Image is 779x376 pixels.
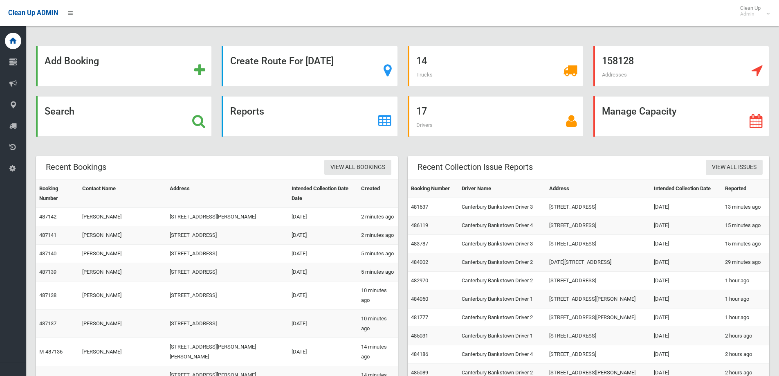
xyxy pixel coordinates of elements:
td: [DATE] [651,216,722,235]
td: [PERSON_NAME] [79,245,166,263]
td: 2 minutes ago [358,208,398,226]
td: [STREET_ADDRESS][PERSON_NAME] [546,308,650,327]
strong: Reports [230,106,264,117]
td: 2 hours ago [722,345,769,364]
a: 487137 [39,320,56,326]
a: Manage Capacity [593,96,769,137]
td: 14 minutes ago [358,338,398,366]
td: Canterbury Bankstown Driver 4 [458,345,546,364]
td: 1 hour ago [722,308,769,327]
td: [DATE] [651,235,722,253]
td: [PERSON_NAME] [79,281,166,310]
td: [STREET_ADDRESS] [546,327,650,345]
strong: Manage Capacity [602,106,676,117]
a: M-487136 [39,349,63,355]
td: [PERSON_NAME] [79,226,166,245]
a: 481777 [411,314,428,320]
strong: Add Booking [45,55,99,67]
a: 487141 [39,232,56,238]
a: Create Route For [DATE] [222,46,397,86]
a: 483787 [411,241,428,247]
a: 484002 [411,259,428,265]
a: 481637 [411,204,428,210]
a: 486119 [411,222,428,228]
td: [STREET_ADDRESS] [546,272,650,290]
td: 2 hours ago [722,327,769,345]
span: Addresses [602,72,627,78]
td: Canterbury Bankstown Driver 3 [458,198,546,216]
td: [DATE] [288,310,358,338]
td: 29 minutes ago [722,253,769,272]
a: Search [36,96,212,137]
td: [STREET_ADDRESS] [166,310,288,338]
td: [PERSON_NAME] [79,263,166,281]
td: [DATE] [288,338,358,366]
td: [PERSON_NAME] [79,208,166,226]
th: Address [166,180,288,208]
th: Driver Name [458,180,546,198]
td: [DATE] [651,253,722,272]
th: Intended Collection Date [651,180,722,198]
a: 17 Drivers [408,96,584,137]
td: 1 hour ago [722,272,769,290]
td: 15 minutes ago [722,235,769,253]
td: [STREET_ADDRESS] [546,198,650,216]
td: Canterbury Bankstown Driver 4 [458,216,546,235]
a: 487138 [39,292,56,298]
a: 482970 [411,277,428,284]
header: Recent Collection Issue Reports [408,159,543,175]
a: 487142 [39,214,56,220]
a: 485031 [411,333,428,339]
td: [STREET_ADDRESS] [546,216,650,235]
td: [STREET_ADDRESS] [166,263,288,281]
td: [STREET_ADDRESS] [546,345,650,364]
td: Canterbury Bankstown Driver 2 [458,253,546,272]
a: 487139 [39,269,56,275]
strong: Create Route For [DATE] [230,55,334,67]
td: 5 minutes ago [358,245,398,263]
td: [STREET_ADDRESS][PERSON_NAME] [166,208,288,226]
td: [STREET_ADDRESS] [166,245,288,263]
a: View All Bookings [324,160,391,175]
small: Admin [740,11,761,17]
td: [DATE] [651,327,722,345]
th: Intended Collection Date Date [288,180,358,208]
th: Created [358,180,398,208]
td: [DATE] [288,208,358,226]
td: 10 minutes ago [358,281,398,310]
td: [DATE] [651,345,722,364]
td: [DATE] [288,226,358,245]
td: [DATE] [651,198,722,216]
td: [DATE] [288,245,358,263]
strong: 17 [416,106,427,117]
td: Canterbury Bankstown Driver 2 [458,272,546,290]
th: Address [546,180,650,198]
span: Clean Up ADMIN [8,9,58,17]
a: Reports [222,96,397,137]
td: [DATE] [651,272,722,290]
a: 158128 Addresses [593,46,769,86]
td: 5 minutes ago [358,263,398,281]
th: Booking Number [36,180,79,208]
strong: 14 [416,55,427,67]
td: [STREET_ADDRESS] [166,226,288,245]
a: 14 Trucks [408,46,584,86]
header: Recent Bookings [36,159,116,175]
td: [PERSON_NAME] [79,338,166,366]
td: Canterbury Bankstown Driver 3 [458,235,546,253]
a: 487140 [39,250,56,257]
a: Add Booking [36,46,212,86]
strong: 158128 [602,55,634,67]
th: Booking Number [408,180,459,198]
td: 15 minutes ago [722,216,769,235]
td: [STREET_ADDRESS] [546,235,650,253]
a: 484050 [411,296,428,302]
td: [DATE] [651,308,722,327]
th: Contact Name [79,180,166,208]
td: [DATE] [288,263,358,281]
span: Clean Up [736,5,769,17]
td: [PERSON_NAME] [79,310,166,338]
a: 485089 [411,369,428,376]
td: [STREET_ADDRESS][PERSON_NAME] [546,290,650,308]
td: Canterbury Bankstown Driver 2 [458,308,546,327]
